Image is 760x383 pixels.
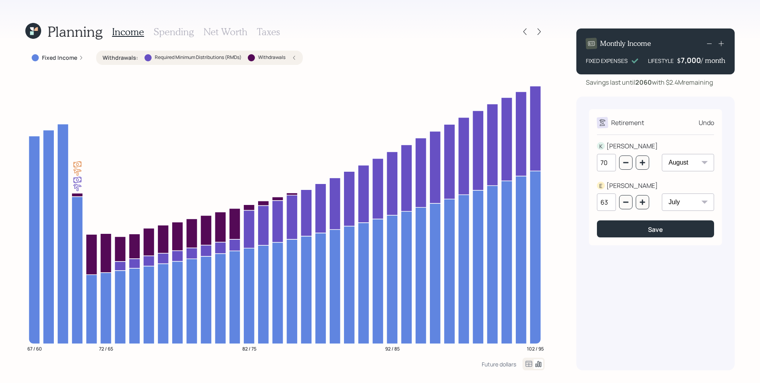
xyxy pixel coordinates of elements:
[648,225,663,234] div: Save
[648,57,674,65] div: LIFESTYLE
[47,23,103,40] h1: Planning
[606,141,658,151] div: [PERSON_NAME]
[597,182,605,190] div: E
[586,57,628,65] div: FIXED EXPENSES
[155,54,241,61] label: Required Minimum Distributions (RMDs)
[600,39,651,48] h4: Monthly Income
[606,181,658,190] div: [PERSON_NAME]
[103,54,138,62] label: Withdrawals :
[482,360,516,368] div: Future dollars
[611,118,644,127] div: Retirement
[27,345,42,352] tspan: 67 / 60
[635,78,652,87] b: 2060
[112,26,144,38] h3: Income
[257,26,280,38] h3: Taxes
[385,345,400,352] tspan: 92 / 85
[527,345,544,352] tspan: 102 / 95
[681,55,701,65] div: 7,000
[99,345,113,352] tspan: 72 / 65
[242,345,256,352] tspan: 82 / 75
[699,118,714,127] div: Undo
[586,78,713,87] div: Savings last until with $2.4M remaining
[597,220,714,237] button: Save
[258,54,285,61] label: Withdrawals
[597,142,605,150] div: K
[154,26,194,38] h3: Spending
[677,56,681,65] h4: $
[203,26,247,38] h3: Net Worth
[42,54,77,62] label: Fixed Income
[701,56,725,65] h4: / month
